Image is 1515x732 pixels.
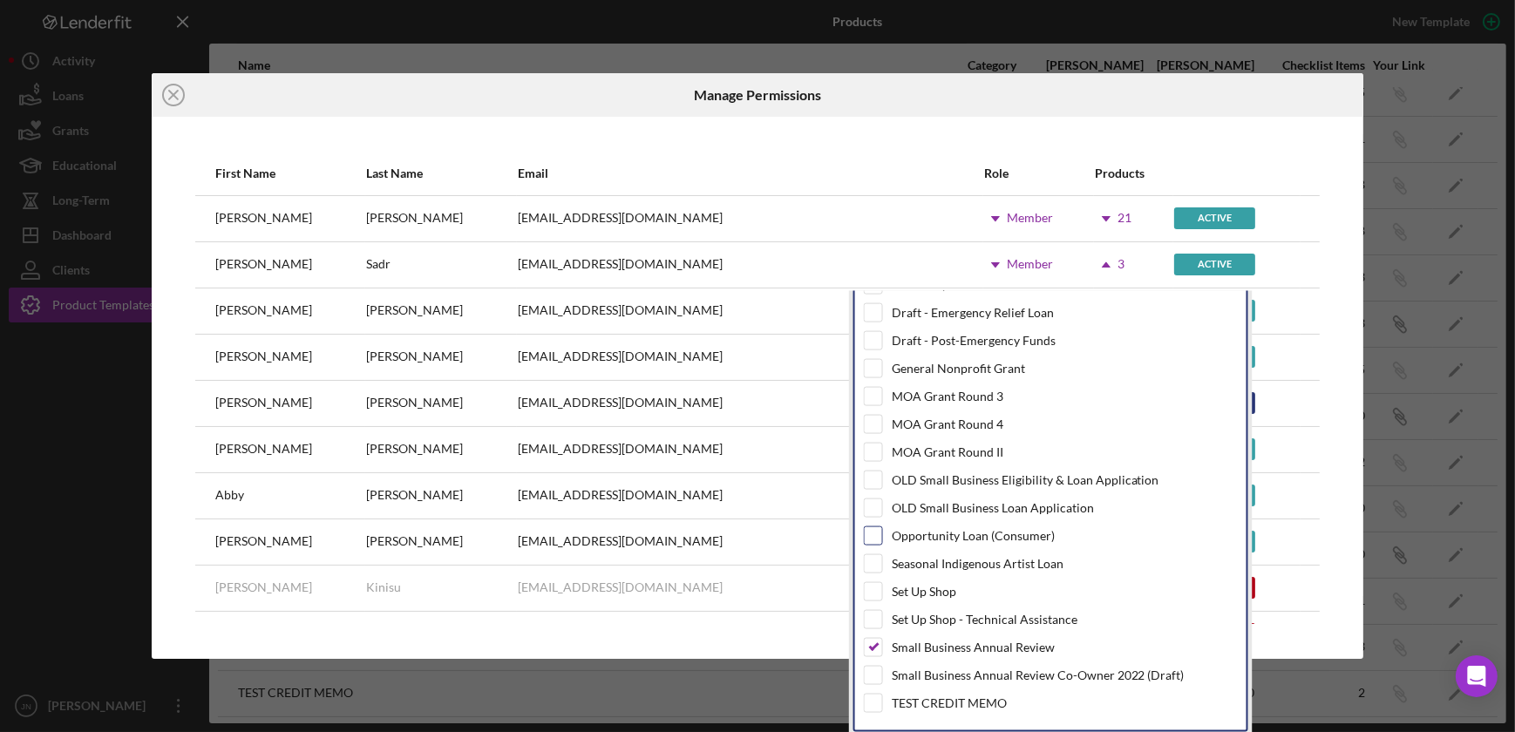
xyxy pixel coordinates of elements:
[215,349,312,363] div: [PERSON_NAME]
[215,534,312,548] div: [PERSON_NAME]
[518,534,723,548] div: [EMAIL_ADDRESS][DOMAIN_NAME]
[518,211,723,225] div: [EMAIL_ADDRESS][DOMAIN_NAME]
[1095,166,1172,180] div: Products
[892,613,1077,627] div: Set Up Shop - Technical Assistance
[215,166,365,180] div: First Name
[892,473,1159,487] div: OLD Small Business Eligibility & Loan Application
[1174,207,1255,229] div: Active
[1007,257,1053,271] div: Member
[518,396,723,410] div: [EMAIL_ADDRESS][DOMAIN_NAME]
[215,211,312,225] div: [PERSON_NAME]
[892,585,956,599] div: Set Up Shop
[518,166,982,180] div: Email
[366,303,463,317] div: [PERSON_NAME]
[518,257,723,271] div: [EMAIL_ADDRESS][DOMAIN_NAME]
[215,488,244,502] div: Abby
[984,166,1094,180] div: Role
[215,580,312,594] div: [PERSON_NAME]
[892,557,1063,571] div: Seasonal Indigenous Artist Loan
[1007,211,1053,225] div: Member
[518,349,723,363] div: [EMAIL_ADDRESS][DOMAIN_NAME]
[215,303,312,317] div: [PERSON_NAME]
[694,87,821,103] h6: Manage Permissions
[1456,655,1498,697] div: Open Intercom Messenger
[892,640,1055,654] div: Small Business Annual Review
[366,349,463,363] div: [PERSON_NAME]
[518,488,723,502] div: [EMAIL_ADDRESS][DOMAIN_NAME]
[892,362,1025,376] div: General Nonprofit Grant
[892,390,1003,403] div: MOA Grant Round 3
[892,529,1055,543] div: Opportunity Loan (Consumer)
[215,396,312,410] div: [PERSON_NAME]
[892,278,1064,292] div: Down Payment Assistance Loan
[366,166,516,180] div: Last Name
[892,696,1007,710] div: TEST CREDIT MEMO
[215,442,312,456] div: [PERSON_NAME]
[892,306,1054,320] div: Draft - Emergency Relief Loan
[366,442,463,456] div: [PERSON_NAME]
[366,396,463,410] div: [PERSON_NAME]
[215,257,312,271] div: [PERSON_NAME]
[892,417,1003,431] div: MOA Grant Round 4
[366,257,391,271] div: Sadr
[892,445,1003,459] div: MOA Grant Round II
[366,534,463,548] div: [PERSON_NAME]
[892,668,1185,682] div: Small Business Annual Review Co-Owner 2022 (Draft)
[518,442,723,456] div: [EMAIL_ADDRESS][DOMAIN_NAME]
[366,211,463,225] div: [PERSON_NAME]
[892,501,1094,515] div: OLD Small Business Loan Application
[366,580,401,594] div: Kinisu
[518,580,723,594] div: [EMAIL_ADDRESS][DOMAIN_NAME]
[518,303,723,317] div: [EMAIL_ADDRESS][DOMAIN_NAME]
[892,334,1056,348] div: Draft - Post-Emergency Funds
[1174,254,1255,275] div: Active
[366,488,463,502] div: [PERSON_NAME]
